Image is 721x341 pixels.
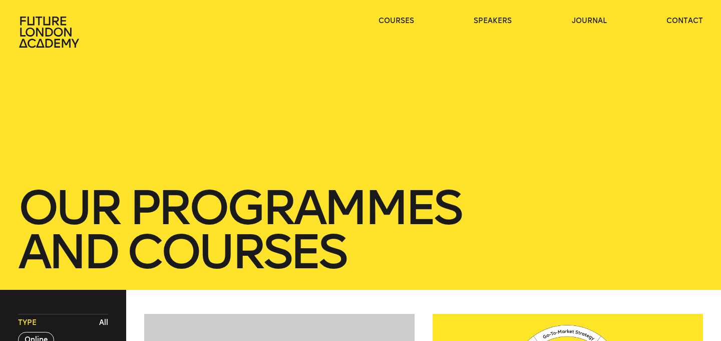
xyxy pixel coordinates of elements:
a: courses [379,16,414,26]
span: Type [18,318,37,328]
a: journal [572,16,607,26]
h1: our Programmes and courses [18,186,703,274]
button: All [97,315,111,330]
a: contact [666,16,703,26]
a: speakers [474,16,512,26]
